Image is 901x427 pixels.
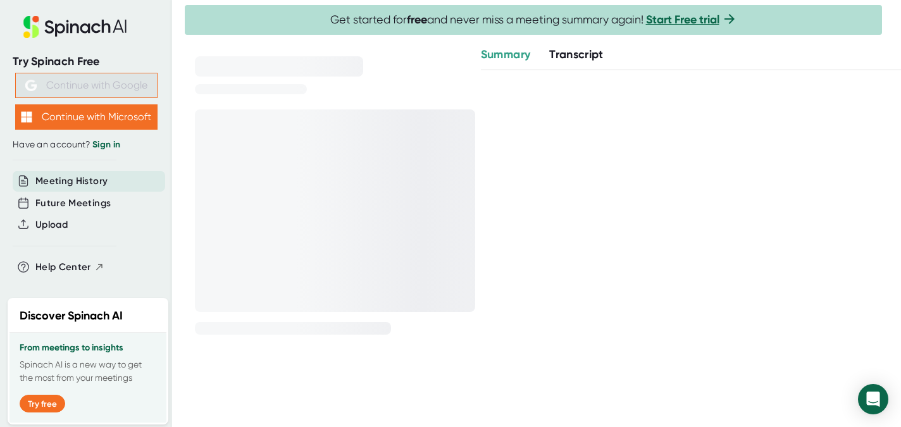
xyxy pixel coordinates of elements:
div: Try Spinach Free [13,54,159,69]
button: Help Center [35,260,104,275]
button: Transcript [549,46,604,63]
button: Try free [20,395,65,412]
h2: Discover Spinach AI [20,307,123,325]
div: Open Intercom Messenger [858,384,888,414]
b: free [407,13,427,27]
button: Continue with Microsoft [15,104,158,130]
span: Get started for and never miss a meeting summary again! [330,13,737,27]
button: Meeting History [35,174,108,189]
button: Continue with Google [15,73,158,98]
a: Sign in [92,139,120,150]
button: Summary [481,46,530,63]
span: Help Center [35,260,91,275]
p: Spinach AI is a new way to get the most from your meetings [20,358,156,385]
div: Have an account? [13,139,159,151]
img: Aehbyd4JwY73AAAAAElFTkSuQmCC [25,80,37,91]
span: Transcript [549,47,604,61]
a: Start Free trial [646,13,719,27]
h3: From meetings to insights [20,343,156,353]
button: Upload [35,218,68,232]
span: Summary [481,47,530,61]
button: Future Meetings [35,196,111,211]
